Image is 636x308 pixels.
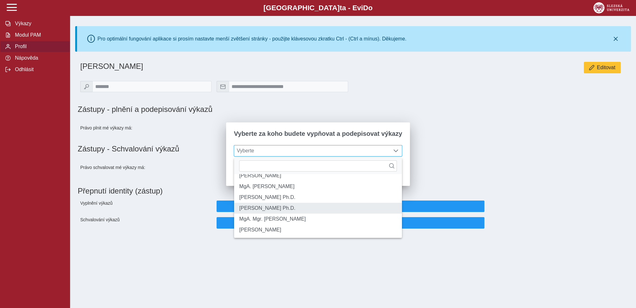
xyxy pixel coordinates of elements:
[13,32,65,38] span: Modul PAM
[78,119,214,137] div: Právo plnit mé výkazy má:
[234,145,390,156] span: Vyberte
[78,184,623,198] h1: Přepnutí identity (zástup)
[78,144,628,153] h1: Zástupy - Schvalování výkazů
[78,105,439,114] h1: Zástupy - plnění a podepisování výkazů
[97,36,406,42] div: Pro optimální fungování aplikace si prosím nastavte menší zvětšení stránky - použijte klávesovou ...
[234,203,402,214] li: prof. Mgr. Jiří Siostrzonek Ph.D.
[222,220,479,226] span: Přepnout identitu
[234,224,402,235] li: prof. Mgr. Jindřich Štreit
[597,65,615,70] span: Editovat
[234,181,402,192] li: MgA. Karel Poneš
[78,158,214,176] div: Právo schvalovat mé výkazy má:
[13,44,65,49] span: Profil
[339,4,342,12] span: t
[13,55,65,61] span: Nápověda
[368,4,373,12] span: o
[217,201,484,212] button: Přepnout identitu
[584,62,621,73] button: Editovat
[78,198,214,215] div: Vyplnění výkazů
[363,4,368,12] span: D
[217,217,484,229] button: Přepnout identitu
[19,4,617,12] b: [GEOGRAPHIC_DATA] a - Evi
[234,192,402,203] li: doc. Mgr. Tomáš Pospěch Ph.D.
[13,21,65,26] span: Výkazy
[234,170,402,181] li: prof. Mgr. Václav Podestát
[80,62,439,71] h1: [PERSON_NAME]
[234,214,402,224] li: MgA. Mgr. Michal Szalast
[78,215,214,231] div: Schvalování výkazů
[222,203,479,209] span: Přepnout identitu
[593,2,629,13] img: logo_web_su.png
[234,130,402,137] span: Vyberte za koho budete vypňovat a podepisovat výkazy
[13,67,65,72] span: Odhlásit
